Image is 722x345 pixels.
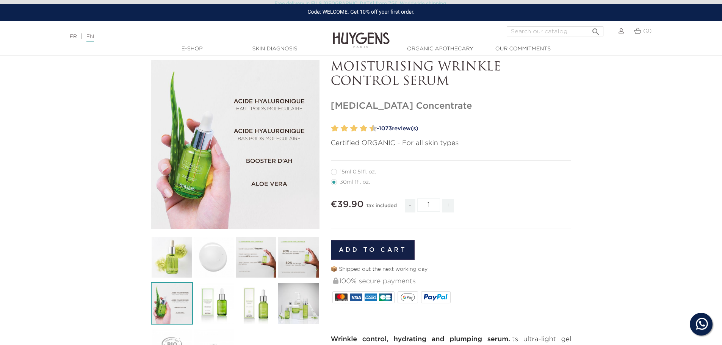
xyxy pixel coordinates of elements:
a: Organic Apothecary [403,45,478,53]
img: google_pay [401,293,415,301]
a: -1073review(s) [374,123,572,134]
label: 15ml 0.51fl. oz. [331,169,385,175]
label: 10 [371,123,377,134]
strong: Wrinkle control, hydrating and plumping serum. [331,336,511,343]
img: Huygens [333,20,390,49]
img: AMEX [365,293,377,301]
label: 3 [339,123,342,134]
span: 1073 [379,126,392,131]
div: 100% secure payments [332,273,572,290]
p: MOISTURISING WRINKLE CONTROL SERUM [331,60,572,89]
img: VISA [350,293,362,301]
label: 2 [333,123,338,134]
label: 7 [358,123,361,134]
label: 4 [342,123,348,134]
h1: [MEDICAL_DATA] Concentrate [331,101,572,112]
label: 5 [349,123,351,134]
div: Tax included [366,198,397,218]
input: Search [507,27,603,36]
a: FR [70,34,77,39]
img: 100% secure payments [333,278,338,284]
button: Add to cart [331,240,415,260]
a: E-Shop [154,45,230,53]
input: Quantity [417,198,440,212]
p: 📦 Shipped out the next working day [331,265,572,273]
i:  [591,25,600,34]
label: 8 [362,123,367,134]
span: €39.90 [331,200,364,209]
span: + [442,199,454,212]
label: 6 [352,123,358,134]
span: (0) [643,28,652,34]
img: CB_NATIONALE [379,293,392,301]
a: Our commitments [485,45,561,53]
a: EN [86,34,94,42]
label: 30ml 1fl. oz. [331,179,379,185]
label: 1 [330,123,332,134]
label: 9 [368,123,371,134]
a: Skin Diagnosis [237,45,313,53]
img: MASTERCARD [335,293,348,301]
p: Certified ORGANIC - For all skin types [331,138,572,148]
button:  [589,24,603,34]
div: | [66,32,295,41]
span: - [405,199,415,212]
